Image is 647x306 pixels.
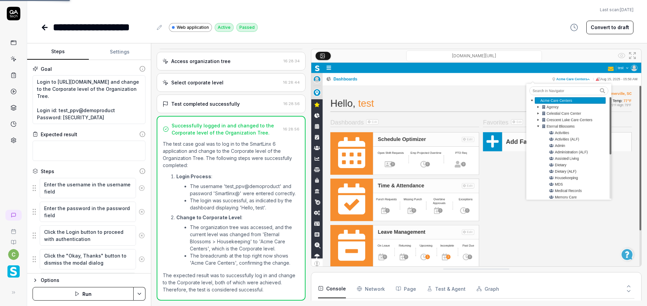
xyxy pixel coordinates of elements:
[163,140,300,169] p: The test case goal was to log in to the SmartLinx 6 application and change to the Corporate level...
[283,59,300,63] time: 16:28:34
[586,21,633,34] button: Convert to draft
[8,249,19,260] button: c
[5,210,22,221] a: New conversation
[33,276,145,284] button: Options
[3,234,24,245] a: Documentation
[41,65,52,73] div: Goal
[566,21,582,34] button: View version history
[3,223,24,234] a: Book a call with us
[236,23,258,32] div: Passed
[176,214,300,221] p: :
[33,225,145,246] div: Suggestions
[190,224,300,252] li: The organization tree was accessed, and the current level was changed from 'Eternal Blossoms > Ho...
[176,174,211,179] strong: Login Process
[3,260,24,279] button: Smartlinx Logo
[169,23,212,32] a: Web application
[318,279,346,298] button: Console
[283,80,300,85] time: 16:28:44
[190,183,300,197] li: The username 'test_ppv@demoproduct' and password 'Smartlinx@' were entered correctly.
[136,252,148,266] button: Remove step
[357,279,385,298] button: Network
[27,44,89,60] button: Steps
[33,249,145,270] div: Suggestions
[620,7,633,12] time: [DATE]
[311,63,641,269] img: Screenshot
[176,173,300,180] p: :
[33,272,145,301] div: Suggestions
[171,100,240,107] div: Test completed successfully
[33,287,134,301] button: Run
[7,265,20,278] img: Smartlinx Logo
[136,229,148,242] button: Remove step
[136,181,148,195] button: Remove step
[177,24,209,30] span: Web application
[215,23,234,32] div: Active
[171,79,223,86] div: Select corporate level
[283,127,299,131] time: 16:28:56
[427,279,466,298] button: Test & Agent
[41,276,145,284] div: Options
[600,7,633,13] button: Last scan:[DATE]
[627,50,638,61] button: Open in full screen
[172,122,281,136] div: Successfully logged in and changed to the Corporate level of the Organization Tree.
[190,197,300,211] li: The login was successful, as indicated by the dashboard displaying 'Hello, test'.
[41,131,77,138] div: Expected result
[136,205,148,219] button: Remove step
[176,215,241,220] strong: Change to Corporate Level
[616,50,627,61] button: Show all interative elements
[600,7,633,13] span: Last scan:
[163,272,300,293] p: The expected result was to successfully log in and change to the Corporate level, both of which w...
[41,168,54,175] div: Steps
[33,178,145,199] div: Suggestions
[283,101,300,106] time: 16:28:56
[476,279,499,298] button: Graph
[396,279,416,298] button: Page
[171,58,231,65] div: Access organization tree
[190,252,300,266] li: The breadcrumb at the top right now shows 'Acme Care Centers', confirming the change.
[89,44,151,60] button: Settings
[33,201,145,222] div: Suggestions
